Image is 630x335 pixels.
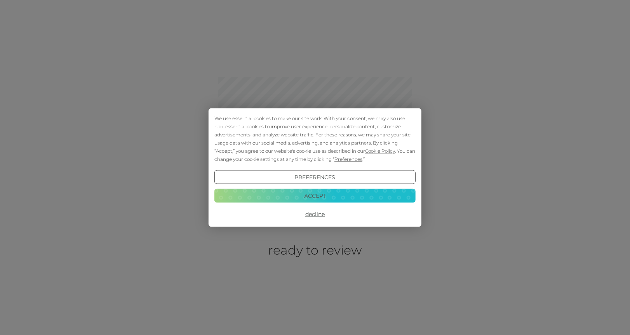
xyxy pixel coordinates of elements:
[365,148,395,154] span: Cookie Policy
[214,170,416,184] button: Preferences
[214,207,416,221] button: Decline
[334,156,362,162] span: Preferences
[209,108,421,227] div: Cookie Consent Prompt
[214,114,416,163] div: We use essential cookies to make our site work. With your consent, we may also use non-essential ...
[214,188,416,202] button: Accept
